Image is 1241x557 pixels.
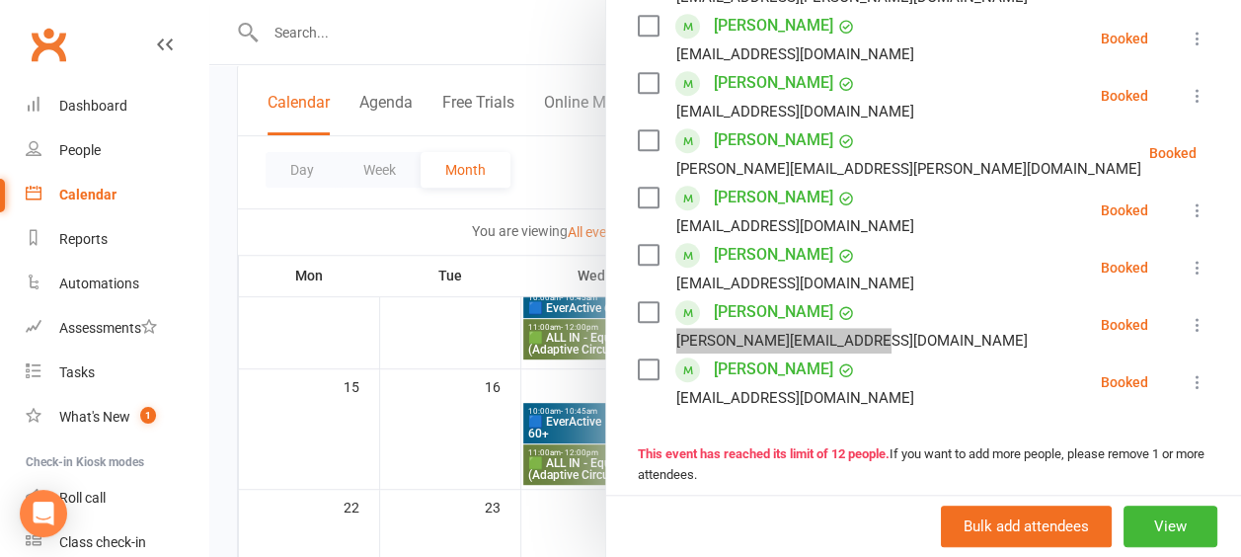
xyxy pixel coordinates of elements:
div: [EMAIL_ADDRESS][DOMAIN_NAME] [676,271,914,296]
a: Tasks [26,351,208,395]
div: Booked [1101,89,1148,103]
div: [EMAIL_ADDRESS][DOMAIN_NAME] [676,213,914,239]
div: [EMAIL_ADDRESS][DOMAIN_NAME] [676,385,914,411]
div: Booked [1101,261,1148,275]
span: 1 [140,407,156,424]
a: [PERSON_NAME] [714,239,833,271]
div: Class check-in [59,534,146,550]
div: [EMAIL_ADDRESS][DOMAIN_NAME] [676,99,914,124]
button: Bulk add attendees [941,506,1112,547]
a: [PERSON_NAME] [714,10,833,41]
a: [PERSON_NAME] [714,182,833,213]
a: Reports [26,217,208,262]
div: If you want to add more people, please remove 1 or more attendees. [638,444,1209,486]
div: Calendar [59,187,116,202]
a: [PERSON_NAME] [714,124,833,156]
div: Roll call [59,490,106,506]
strong: This event has reached its limit of 12 people. [638,446,890,461]
div: Tasks [59,364,95,380]
a: Roll call [26,476,208,520]
div: Booked [1101,375,1148,389]
div: Booked [1149,146,1197,160]
a: Dashboard [26,84,208,128]
a: [PERSON_NAME] [714,354,833,385]
a: [PERSON_NAME] [714,296,833,328]
div: What's New [59,409,130,425]
button: View [1124,506,1217,547]
a: People [26,128,208,173]
div: Reports [59,231,108,247]
div: Automations [59,276,139,291]
a: What's New1 [26,395,208,439]
div: Dashboard [59,98,127,114]
a: [PERSON_NAME] [714,67,833,99]
a: Assessments [26,306,208,351]
div: Booked [1101,318,1148,332]
a: Automations [26,262,208,306]
div: Open Intercom Messenger [20,490,67,537]
div: [PERSON_NAME][EMAIL_ADDRESS][DOMAIN_NAME] [676,328,1028,354]
a: Calendar [26,173,208,217]
div: [EMAIL_ADDRESS][DOMAIN_NAME] [676,41,914,67]
div: Assessments [59,320,157,336]
div: Booked [1101,203,1148,217]
a: Clubworx [24,20,73,69]
div: People [59,142,101,158]
div: [PERSON_NAME][EMAIL_ADDRESS][PERSON_NAME][DOMAIN_NAME] [676,156,1141,182]
div: Booked [1101,32,1148,45]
